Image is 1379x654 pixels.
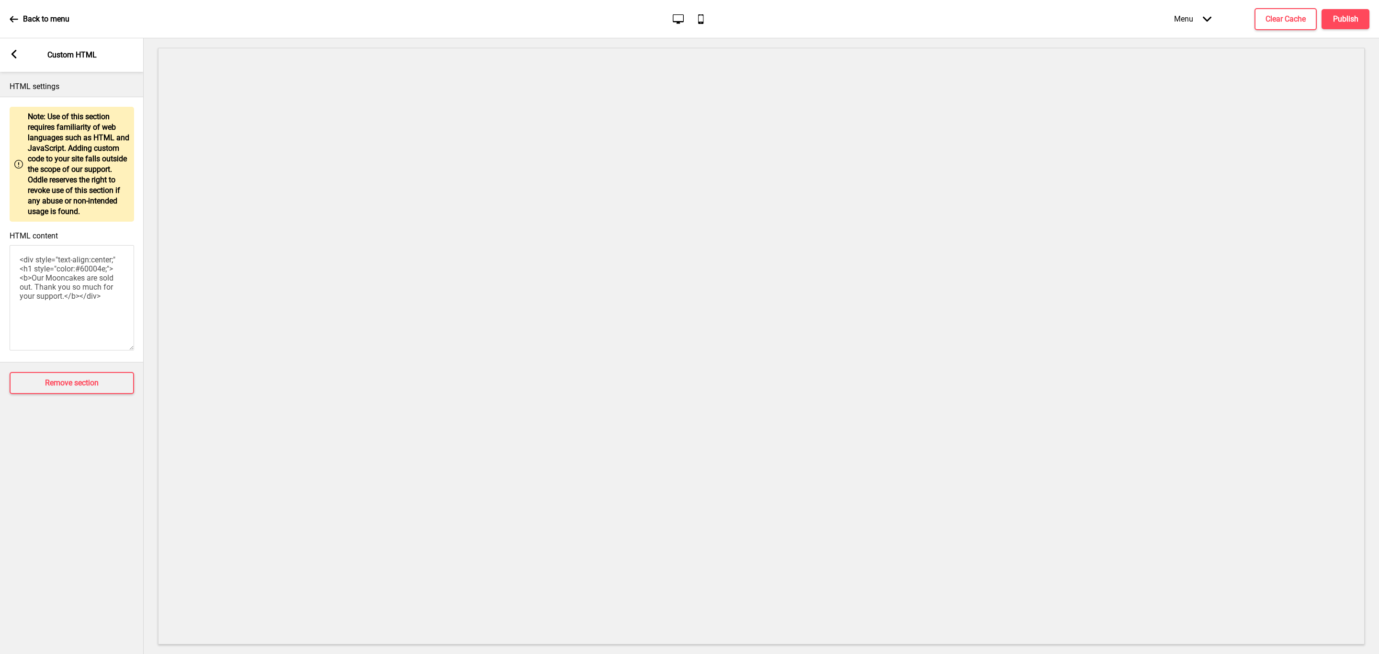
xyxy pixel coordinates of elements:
[10,231,58,240] label: HTML content
[1255,8,1317,30] button: Clear Cache
[28,112,129,217] p: Note: Use of this section requires familiarity of web languages such as HTML and JavaScript. Addi...
[10,372,134,394] button: Remove section
[1322,9,1369,29] button: Publish
[1333,14,1358,24] h4: Publish
[1164,5,1221,33] div: Menu
[10,245,134,350] textarea: <div style="text-align:center;"<h1 style="color:#60004e;"><b>Our Mooncakes are sold out. Thank yo...
[45,378,99,388] h4: Remove section
[47,50,97,60] p: Custom HTML
[10,81,134,92] p: HTML settings
[10,6,69,32] a: Back to menu
[1266,14,1306,24] h4: Clear Cache
[23,14,69,24] p: Back to menu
